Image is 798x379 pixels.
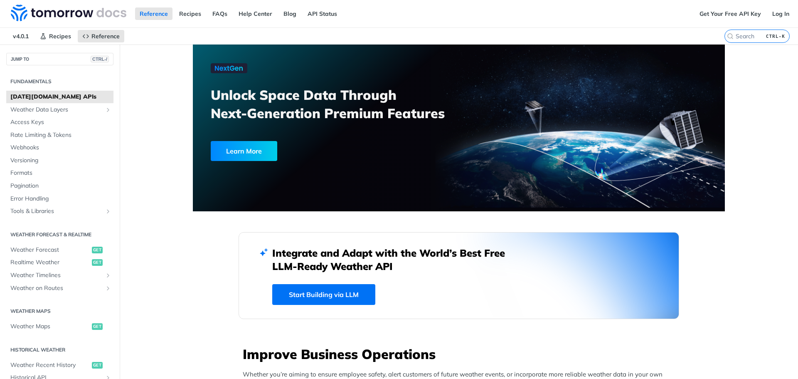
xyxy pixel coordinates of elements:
button: Show subpages for Tools & Libraries [105,208,111,215]
h2: Fundamentals [6,78,113,85]
span: Rate Limiting & Tokens [10,131,111,139]
button: Show subpages for Weather on Routes [105,285,111,292]
span: Weather Data Layers [10,106,103,114]
h3: Unlock Space Data Through Next-Generation Premium Features [211,86,468,122]
button: Show subpages for Weather Timelines [105,272,111,279]
a: Error Handling [6,193,113,205]
kbd: CTRL-K [764,32,787,40]
span: Versioning [10,156,111,165]
span: get [92,323,103,330]
span: Weather on Routes [10,284,103,292]
a: Formats [6,167,113,179]
a: FAQs [208,7,232,20]
span: get [92,247,103,253]
h2: Historical Weather [6,346,113,354]
span: [DATE][DOMAIN_NAME] APIs [10,93,111,101]
svg: Search [727,33,734,40]
a: Weather TimelinesShow subpages for Weather Timelines [6,269,113,282]
h3: Improve Business Operations [243,345,679,363]
img: NextGen [211,63,247,73]
span: Weather Forecast [10,246,90,254]
a: Recipes [35,30,76,42]
span: Weather Maps [10,322,90,331]
a: Weather on RoutesShow subpages for Weather on Routes [6,282,113,295]
a: Learn More [211,141,416,161]
a: Tools & LibrariesShow subpages for Tools & Libraries [6,205,113,218]
a: [DATE][DOMAIN_NAME] APIs [6,91,113,103]
span: Pagination [10,182,111,190]
span: Access Keys [10,118,111,126]
a: Recipes [175,7,206,20]
a: Realtime Weatherget [6,256,113,269]
a: Versioning [6,154,113,167]
a: Log In [768,7,794,20]
button: Show subpages for Weather Data Layers [105,107,111,113]
span: get [92,362,103,369]
a: Start Building via LLM [272,284,375,305]
span: CTRL-/ [91,56,109,62]
a: Get Your Free API Key [695,7,766,20]
a: Blog [279,7,301,20]
span: Weather Timelines [10,271,103,280]
h2: Weather Maps [6,307,113,315]
a: Weather Data LayersShow subpages for Weather Data Layers [6,104,113,116]
a: Reference [135,7,172,20]
span: Error Handling [10,195,111,203]
a: Webhooks [6,141,113,154]
span: Tools & Libraries [10,207,103,216]
a: Weather Forecastget [6,244,113,256]
span: v4.0.1 [8,30,33,42]
a: Pagination [6,180,113,192]
h2: Weather Forecast & realtime [6,231,113,238]
span: get [92,259,103,266]
span: Realtime Weather [10,258,90,267]
div: Learn More [211,141,277,161]
button: JUMP TOCTRL-/ [6,53,113,65]
h2: Integrate and Adapt with the World’s Best Free LLM-Ready Weather API [272,246,517,273]
a: Reference [78,30,124,42]
a: Rate Limiting & Tokens [6,129,113,141]
a: Weather Mapsget [6,320,113,333]
span: Weather Recent History [10,361,90,369]
a: Weather Recent Historyget [6,359,113,372]
span: Reference [91,32,120,40]
a: Help Center [234,7,277,20]
span: Formats [10,169,111,177]
img: Tomorrow.io Weather API Docs [11,5,126,21]
a: API Status [303,7,342,20]
span: Webhooks [10,144,111,152]
span: Recipes [49,32,71,40]
a: Access Keys [6,116,113,129]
